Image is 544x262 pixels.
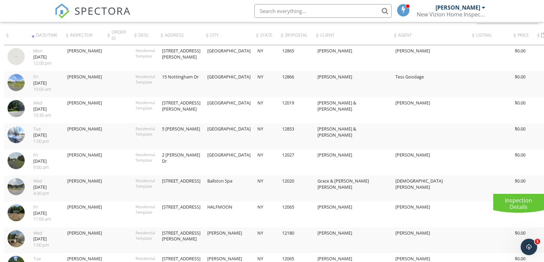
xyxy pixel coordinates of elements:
[279,97,314,123] td: 12019
[33,74,60,80] div: Fri
[33,236,60,242] div: [DATE]
[204,175,254,201] td: Ballston Spa
[204,201,254,227] td: HALFMOON
[136,152,155,163] div: Residential Template
[204,97,254,123] td: [GEOGRAPHIC_DATA]
[254,71,279,97] td: NY
[204,26,254,45] th: City: activate to sort column ascending
[470,26,511,45] th: Listing: activate to sort column ascending
[511,123,535,149] td: $0.00
[254,201,279,227] td: NY
[159,123,204,149] td: 5 [PERSON_NAME]
[392,201,470,227] td: [PERSON_NAME]
[314,26,392,45] th: client: activate to sort column ascending
[33,164,60,171] div: 9:00 am
[159,45,204,71] td: [STREET_ADDRESS][PERSON_NAME]
[105,26,132,45] th: Order ID: activate to sort column ascending
[392,97,470,123] td: [PERSON_NAME]
[279,175,314,201] td: 12020
[314,97,392,123] td: [PERSON_NAME] & [PERSON_NAME]
[33,132,60,138] div: [DATE]
[132,26,159,45] th: Desc: activate to sort column ascending
[511,45,535,71] td: $0.00
[64,149,105,175] td: [PERSON_NAME]
[64,175,105,201] td: [PERSON_NAME]
[55,9,131,24] a: SPECTORA
[64,26,105,45] th: Inspector: activate to sort column ascending
[8,152,25,169] img: streetview
[136,74,155,85] div: Residential Template
[279,123,314,149] td: 12853
[136,230,155,241] div: Residential Template
[136,178,155,189] div: Residential Template
[392,175,470,201] td: [DEMOGRAPHIC_DATA][PERSON_NAME]
[314,71,392,97] td: [PERSON_NAME]
[64,123,105,149] td: [PERSON_NAME]
[159,227,204,253] td: [STREET_ADDRESS][PERSON_NAME]
[314,201,392,227] td: [PERSON_NAME]
[159,201,204,227] td: [STREET_ADDRESS]
[204,45,254,71] td: [GEOGRAPHIC_DATA]
[159,26,204,45] th: Address: activate to sort column ascending
[159,175,204,201] td: [STREET_ADDRESS]
[4,26,30,45] th: : activate to sort column ascending
[314,123,392,149] td: [PERSON_NAME] & [PERSON_NAME]
[30,26,64,45] th: Date/Time: activate to sort column ascending
[521,239,537,255] iframe: Intercom live chat
[64,227,105,253] td: [PERSON_NAME]
[8,230,25,247] img: streetview
[136,100,155,111] div: Residential Template
[33,112,60,118] div: 10:30 am
[136,204,155,215] div: Residential Template
[8,48,25,65] img: streetview
[33,190,60,197] div: 4:30 pm
[279,26,314,45] th: Zip/Postal: activate to sort column ascending
[254,45,279,71] td: NY
[33,216,60,222] div: 11:00 am
[33,100,60,106] div: Wed
[33,106,60,112] div: [DATE]
[33,54,60,60] div: [DATE]
[55,3,70,18] img: The Best Home Inspection Software - Spectora
[204,71,254,97] td: [GEOGRAPHIC_DATA]
[204,123,254,149] td: [GEOGRAPHIC_DATA]
[8,204,25,221] img: streetview
[417,11,485,18] div: New Vizion Home Inspections
[33,230,60,236] div: Wed
[33,152,60,158] div: Fri
[535,239,540,244] span: 1
[204,149,254,175] td: [GEOGRAPHIC_DATA]
[254,97,279,123] td: NY
[436,4,480,11] div: [PERSON_NAME]
[254,26,279,45] th: State: activate to sort column ascending
[33,158,60,164] div: [DATE]
[159,97,204,123] td: [STREET_ADDRESS][PERSON_NAME]
[392,149,470,175] td: [PERSON_NAME]
[33,126,60,132] div: Tue
[254,149,279,175] td: NY
[33,80,60,86] div: [DATE]
[33,242,60,248] div: 1:00 pm
[8,178,25,195] img: streetview
[159,71,204,97] td: 15 Nottingham Dr
[33,138,60,145] div: 1:00 pm
[314,227,392,253] td: [PERSON_NAME]
[314,149,392,175] td: [PERSON_NAME]
[33,86,60,92] div: 10:00 am
[8,100,25,117] img: streetview
[314,175,392,201] td: Grace & [PERSON_NAME] [PERSON_NAME]
[511,149,535,175] td: $0.00
[33,48,60,54] div: Mon
[64,201,105,227] td: [PERSON_NAME]
[314,45,392,71] td: [PERSON_NAME]
[511,71,535,97] td: $0.00
[279,71,314,97] td: 12866
[159,149,204,175] td: 2 [PERSON_NAME] Dr
[33,184,60,190] div: [DATE]
[8,74,25,91] img: streetview
[279,149,314,175] td: 12027
[511,227,535,253] td: $0.00
[392,227,470,253] td: [PERSON_NAME]
[64,97,105,123] td: [PERSON_NAME]
[511,97,535,123] td: $0.00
